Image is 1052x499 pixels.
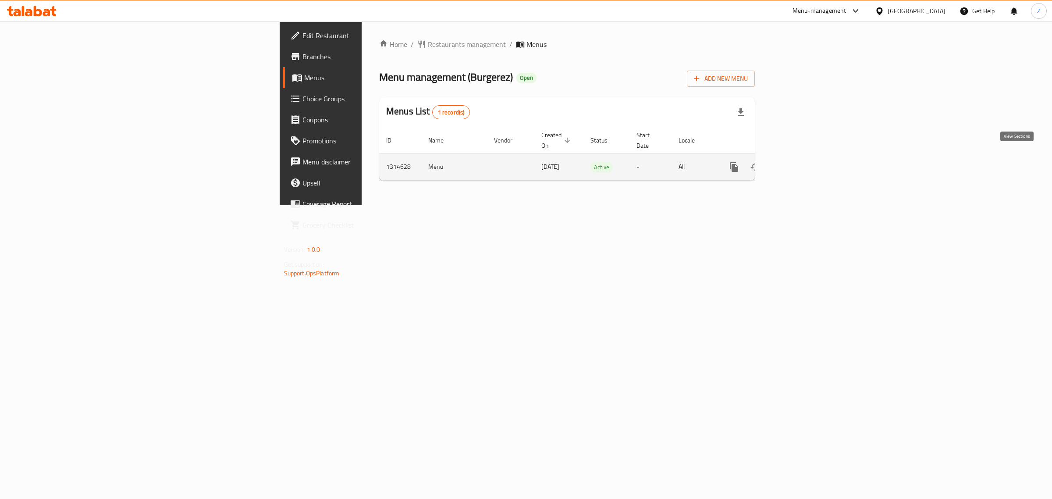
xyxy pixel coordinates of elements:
span: Promotions [302,135,448,146]
button: Change Status [745,157,766,178]
span: Upsell [302,178,448,188]
a: Edit Restaurant [283,25,455,46]
div: Export file [730,102,751,123]
span: 1 record(s) [433,108,470,117]
span: Locale [679,135,706,146]
span: Coverage Report [302,199,448,209]
span: Restaurants management [428,39,506,50]
span: 1.0.0 [307,244,320,255]
a: Upsell [283,172,455,193]
a: Menu disclaimer [283,151,455,172]
div: Menu-management [793,6,846,16]
span: Branches [302,51,448,62]
a: Promotions [283,130,455,151]
a: Choice Groups [283,88,455,109]
button: more [724,157,745,178]
span: Coupons [302,114,448,125]
h2: Menus List [386,105,470,119]
span: Edit Restaurant [302,30,448,41]
button: Add New Menu [687,71,755,87]
span: Add New Menu [694,73,748,84]
td: All [672,153,717,180]
div: Open [516,73,537,83]
a: Restaurants management [417,39,506,50]
div: Total records count [432,105,470,119]
span: Z [1037,6,1041,16]
a: Support.OpsPlatform [284,267,340,279]
a: Coverage Report [283,193,455,214]
a: Coupons [283,109,455,130]
div: [GEOGRAPHIC_DATA] [888,6,945,16]
span: Menus [304,72,448,83]
span: Start Date [636,130,661,151]
span: Grocery Checklist [302,220,448,230]
span: Version: [284,244,306,255]
span: Get support on: [284,259,324,270]
span: Active [590,162,613,172]
span: Status [590,135,619,146]
span: ID [386,135,403,146]
a: Grocery Checklist [283,214,455,235]
span: Name [428,135,455,146]
span: Menus [526,39,547,50]
span: Menu disclaimer [302,157,448,167]
span: Open [516,74,537,82]
span: Vendor [494,135,524,146]
td: - [629,153,672,180]
table: enhanced table [379,127,815,181]
nav: breadcrumb [379,39,755,50]
span: [DATE] [541,161,559,172]
span: Choice Groups [302,93,448,104]
span: Created On [541,130,573,151]
a: Menus [283,67,455,88]
a: Branches [283,46,455,67]
th: Actions [717,127,815,154]
li: / [509,39,512,50]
